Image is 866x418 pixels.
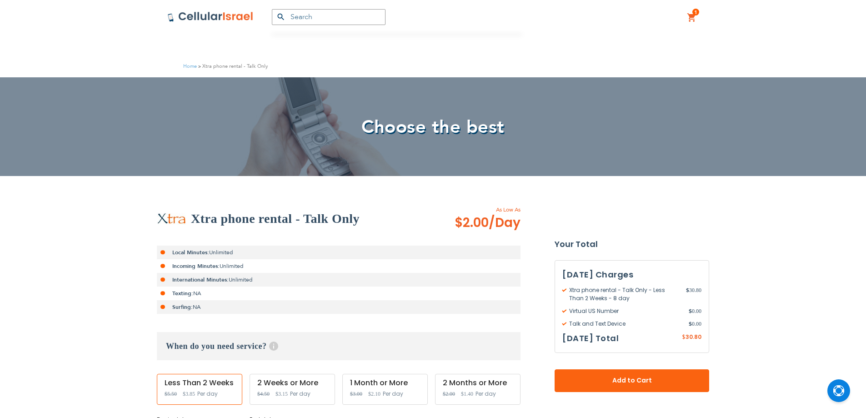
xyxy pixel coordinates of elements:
span: $ [686,286,689,294]
span: $3.00 [350,391,362,397]
span: $ [689,320,692,328]
span: $2.10 [368,391,380,397]
input: Search [272,9,385,25]
a: 1 [687,12,697,23]
span: $4.50 [257,391,270,397]
span: Per day [197,390,218,398]
span: 0.00 [689,307,701,315]
span: Choose the best [361,115,505,140]
h3: [DATE] Charges [562,268,701,282]
h3: When do you need service? [157,332,521,360]
span: 30.80 [686,286,701,302]
strong: Texting: [172,290,193,297]
span: $2.00 [455,214,521,232]
span: Add to Cart [585,376,679,385]
span: $ [689,307,692,315]
li: NA [157,287,521,300]
strong: Surfing: [172,303,193,311]
span: 0.00 [689,320,701,328]
span: Per day [476,390,496,398]
span: Talk and Text Device [562,320,689,328]
span: $2.00 [443,391,455,397]
div: 1 Month or More [350,379,420,387]
span: $ [682,333,686,342]
span: Per day [383,390,403,398]
li: NA [157,300,521,314]
span: Virtual US Number [562,307,689,315]
img: Xtra phone rental - Talk Only [157,213,186,225]
div: Less Than 2 Weeks [165,379,235,387]
img: Cellular Israel Logo [167,11,254,22]
strong: Your Total [555,237,709,251]
li: Xtra phone rental - Talk Only [197,62,268,71]
span: As Low As [430,206,521,214]
span: $3.15 [275,391,288,397]
div: 2 Weeks or More [257,379,327,387]
h2: Xtra phone rental - Talk Only [191,210,360,228]
a: Home [183,63,197,70]
li: Unlimited [157,259,521,273]
strong: Incoming Minutes: [172,262,220,270]
span: Help [269,342,278,351]
button: Add to Cart [555,369,709,392]
li: Unlimited [157,273,521,287]
span: Per day [290,390,310,398]
strong: Local Minutes: [172,249,209,256]
span: 1 [694,9,697,16]
div: 2 Months or More [443,379,513,387]
span: $1.40 [461,391,473,397]
strong: International Minutes: [172,276,229,283]
span: $3.85 [183,391,195,397]
span: $5.50 [165,391,177,397]
span: /Day [489,214,521,232]
span: 30.80 [686,333,701,341]
span: Xtra phone rental - Talk Only - Less Than 2 Weeks - 8 day [562,286,686,302]
h3: [DATE] Total [562,332,619,345]
li: Unlimited [157,246,521,259]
